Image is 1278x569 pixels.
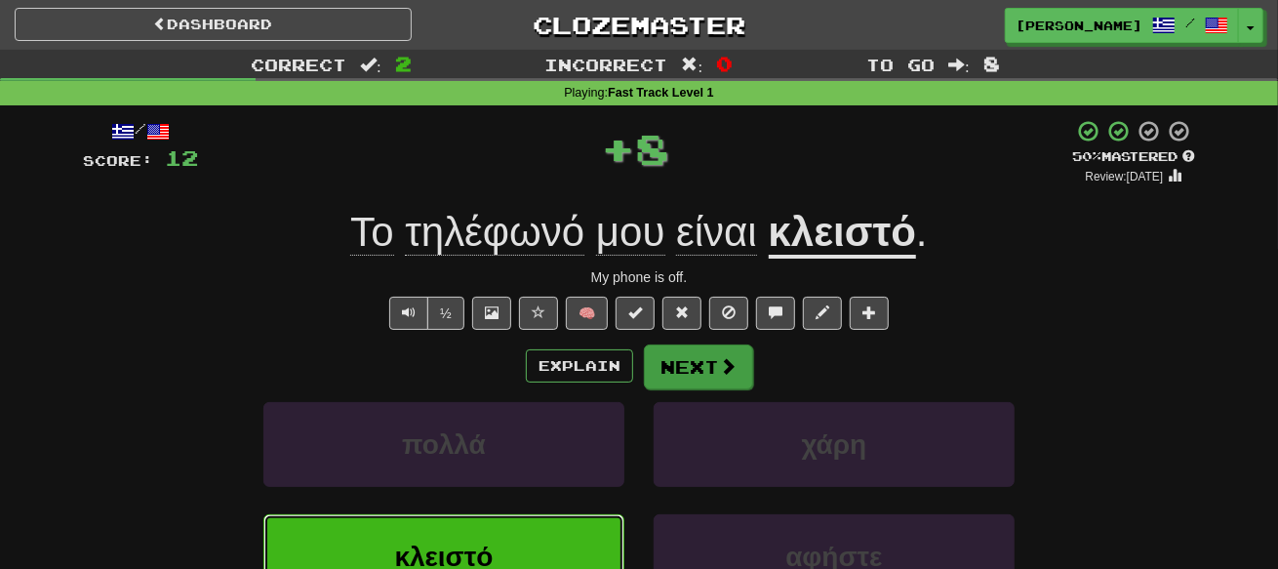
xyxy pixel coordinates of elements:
span: : [360,57,381,73]
span: 8 [635,124,669,173]
button: 🧠 [566,297,608,330]
button: Favorite sentence (alt+f) [519,297,558,330]
button: Play sentence audio (ctl+space) [389,297,428,330]
span: 50 % [1072,148,1101,164]
span: Το [350,209,393,256]
a: [PERSON_NAME] / [1005,8,1239,43]
span: : [948,57,970,73]
div: Mastered [1072,148,1195,166]
button: ½ [427,297,464,330]
span: χάρη [802,429,867,460]
span: μου [596,209,665,256]
span: είναι [676,209,757,256]
u: κλειστό [769,209,917,259]
button: Next [644,345,753,389]
button: Add to collection (alt+a) [850,297,889,330]
div: My phone is off. [83,267,1195,287]
span: Score: [83,152,153,169]
div: Text-to-speech controls [385,297,464,330]
button: χάρη [654,402,1015,487]
button: Explain [526,349,633,383]
span: + [601,119,635,178]
span: To go [866,55,935,74]
span: τηλέφωνό [405,209,584,256]
span: / [1185,16,1195,29]
span: Correct [251,55,346,74]
a: Clozemaster [441,8,838,42]
small: Review: [DATE] [1086,170,1164,183]
a: Dashboard [15,8,412,41]
span: 12 [165,145,198,170]
span: : [682,57,703,73]
button: Discuss sentence (alt+u) [756,297,795,330]
button: πολλά [263,402,624,487]
button: Ignore sentence (alt+i) [709,297,748,330]
div: / [83,119,198,143]
button: Set this sentence to 100% Mastered (alt+m) [616,297,655,330]
span: 0 [716,52,733,75]
button: Show image (alt+x) [472,297,511,330]
span: πολλά [402,429,486,460]
span: 2 [395,52,412,75]
strong: Fast Track Level 1 [608,86,714,100]
button: Edit sentence (alt+d) [803,297,842,330]
span: [PERSON_NAME] [1016,17,1142,34]
span: . [916,209,928,255]
span: 8 [983,52,1000,75]
button: Reset to 0% Mastered (alt+r) [662,297,701,330]
span: Incorrect [545,55,668,74]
